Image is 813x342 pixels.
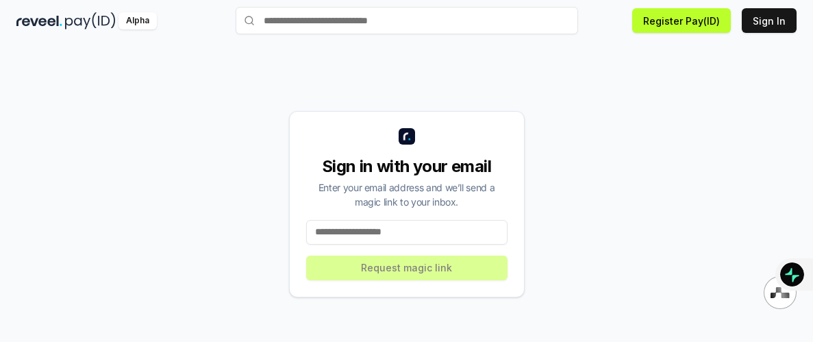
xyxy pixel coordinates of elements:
div: Alpha [118,12,157,29]
img: reveel_dark [16,12,62,29]
img: pay_id [65,12,116,29]
button: Register Pay(ID) [632,8,731,33]
div: Enter your email address and we’ll send a magic link to your inbox. [306,180,508,209]
img: svg+xml,%3Csvg%20xmlns%3D%22http%3A%2F%2Fwww.w3.org%2F2000%2Fsvg%22%20width%3D%2228%22%20height%3... [771,287,790,298]
button: Sign In [742,8,797,33]
img: logo_small [399,128,415,145]
div: Sign in with your email [306,156,508,178]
